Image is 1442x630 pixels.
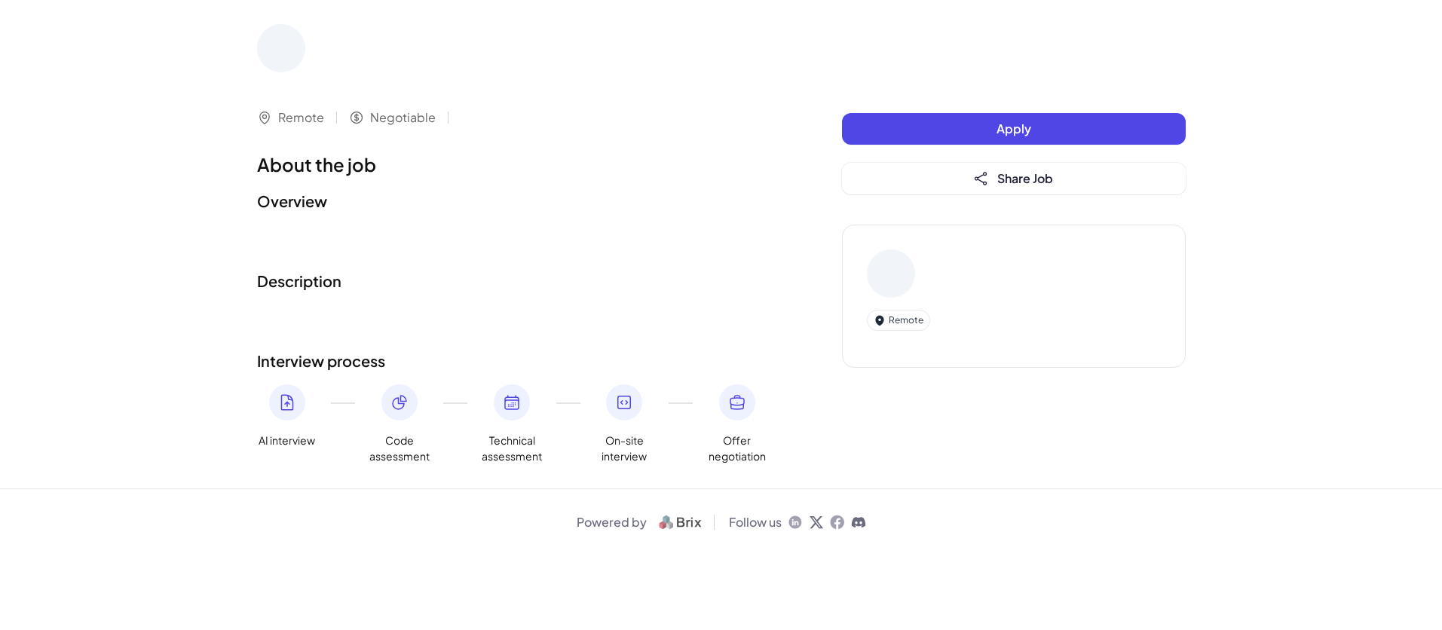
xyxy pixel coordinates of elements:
[707,433,767,464] span: Offer negotiation
[842,163,1186,194] button: Share Job
[653,513,708,531] img: logo
[257,270,782,292] h2: Description
[369,433,430,464] span: Code assessment
[259,433,315,448] span: AI interview
[997,121,1031,136] span: Apply
[867,310,930,331] div: Remote
[594,433,654,464] span: On-site interview
[997,170,1053,186] span: Share Job
[257,350,782,372] h2: Interview process
[257,151,782,178] h1: About the job
[482,433,542,464] span: Technical assessment
[729,513,782,531] span: Follow us
[257,190,782,213] h2: Overview
[577,513,647,531] span: Powered by
[842,113,1186,145] button: Apply
[278,109,324,127] span: Remote
[370,109,436,127] span: Negotiable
